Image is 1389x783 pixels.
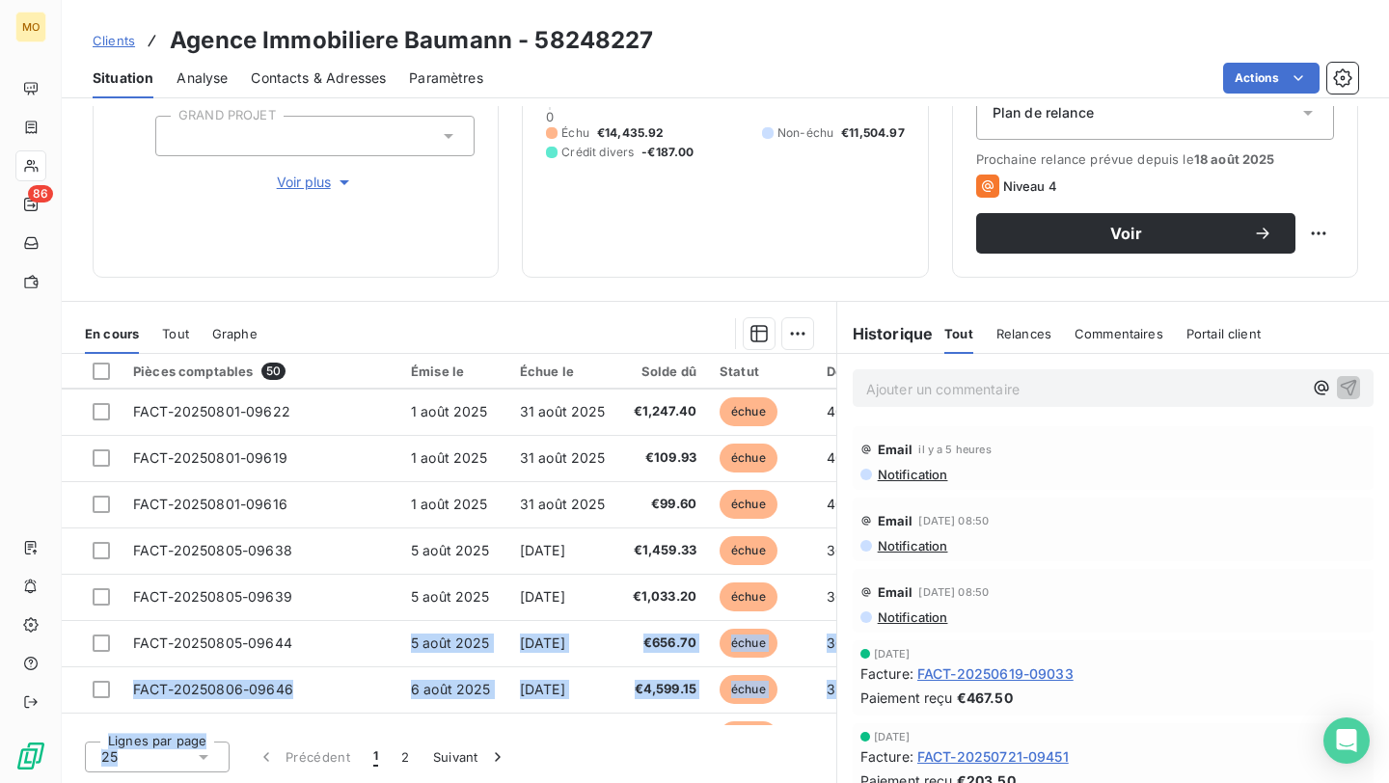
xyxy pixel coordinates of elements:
span: €467.50 [957,688,1013,708]
span: -€187.00 [641,144,694,161]
span: [DATE] 08:50 [918,515,989,526]
span: €1,033.20 [632,587,696,607]
span: FACT-20250805-09639 [133,588,292,605]
span: 18 août 2025 [1194,151,1275,167]
span: Contacts & Adresses [251,68,386,88]
span: Portail client [1186,326,1261,341]
span: 86 [28,185,53,202]
div: Open Intercom Messenger [1323,717,1370,764]
button: Voir [976,213,1295,254]
span: [DATE] [520,588,565,605]
img: Logo LeanPay [15,741,46,771]
span: échue [720,536,777,565]
span: Commentaires [1075,326,1163,341]
span: Email [878,442,913,457]
span: 1 août 2025 [411,496,488,512]
button: Actions [1223,63,1320,94]
input: Ajouter une valeur [172,127,187,145]
button: 1 [362,737,390,777]
span: 25 [101,747,118,767]
span: échue [720,490,777,519]
span: €11,504.97 [841,124,905,142]
div: Statut [720,364,803,379]
span: [DATE] 08:50 [918,586,989,598]
span: €1,247.40 [632,402,696,421]
span: échue [720,675,777,704]
h3: Agence Immobiliere Baumann - 58248227 [170,23,654,58]
span: Crédit divers [561,144,634,161]
span: Notification [876,467,948,482]
span: 6 août 2025 [411,681,491,697]
span: Clients [93,33,135,48]
span: 36 j [827,542,852,558]
button: Précédent [245,737,362,777]
span: Graphe [212,326,258,341]
span: il y a 5 heures [918,444,991,455]
span: [DATE] [874,731,911,742]
span: Situation [93,68,153,88]
span: échue [720,721,777,750]
span: Paramètres [409,68,483,88]
span: 1 août 2025 [411,403,488,419]
span: Notification [876,609,948,625]
span: 5 août 2025 [411,634,490,651]
span: [DATE] [520,634,565,651]
span: Tout [944,326,973,341]
span: 1 [373,747,378,767]
span: 1 août 2025 [411,449,488,466]
span: 36 j [827,588,852,605]
div: Pièces comptables [133,363,388,380]
a: Clients [93,31,135,50]
span: 31 août 2025 [520,403,606,419]
span: €109.93 [632,448,696,468]
span: [DATE] [520,681,565,697]
span: échue [720,629,777,658]
span: Email [878,584,913,600]
span: 50 [261,363,286,380]
span: Tout [162,326,189,341]
span: 5 août 2025 [411,588,490,605]
span: 35 j [827,681,851,697]
span: [DATE] [874,648,911,660]
div: Émise le [411,364,497,379]
button: Voir plus [155,172,475,193]
span: Facture : [860,663,913,684]
span: Échu [561,124,589,142]
span: FACT-20250801-09619 [133,449,287,466]
span: Analyse [177,68,228,88]
span: 31 août 2025 [520,449,606,466]
span: [DATE] [520,542,565,558]
span: Voir [999,226,1253,241]
span: FACT-20250806-09646 [133,681,293,697]
span: 0 [546,109,554,124]
span: Prochaine relance prévue depuis le [976,151,1334,167]
span: Notification [876,538,948,553]
span: En cours [85,326,139,341]
h6: Historique [837,322,934,345]
span: Voir plus [277,173,354,192]
span: Email [878,513,913,528]
span: FACT-20250805-09644 [133,634,292,651]
span: €1,459.33 [632,541,696,560]
span: FACT-20250721-09451 [917,746,1069,767]
span: FACT-20250805-09638 [133,542,292,558]
div: Délai [827,364,879,379]
span: €99.60 [632,495,696,514]
span: 40 j [827,449,852,466]
div: Échue le [520,364,609,379]
span: Relances [996,326,1051,341]
span: FACT-20250801-09616 [133,496,287,512]
span: 40 j [827,403,852,419]
span: €656.70 [632,634,696,653]
span: Paiement reçu [860,688,953,708]
span: 36 j [827,634,852,651]
span: 5 août 2025 [411,542,490,558]
span: FACT-20250619-09033 [917,663,1074,684]
div: Solde dû [632,364,696,379]
span: 31 août 2025 [520,496,606,512]
span: €14,435.92 [597,124,665,142]
span: Plan de relance [993,103,1094,122]
span: Facture : [860,746,913,767]
span: Non-échu [777,124,833,142]
span: Niveau 4 [1003,178,1057,194]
